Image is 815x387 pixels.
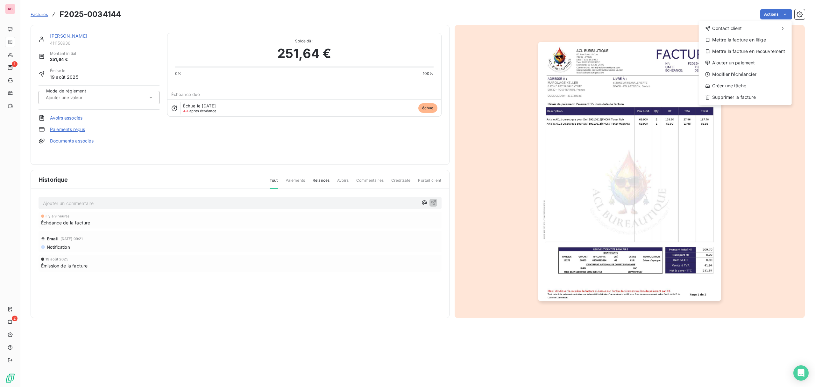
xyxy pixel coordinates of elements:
[701,92,789,102] div: Supprimer la facture
[701,46,789,56] div: Mettre la facture en recouvrement
[712,25,742,32] span: Contact client
[701,58,789,68] div: Ajouter un paiement
[701,69,789,79] div: Modifier l’échéancier
[701,81,789,91] div: Créer une tâche
[701,35,789,45] div: Mettre la facture en litige
[699,21,792,105] div: Actions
